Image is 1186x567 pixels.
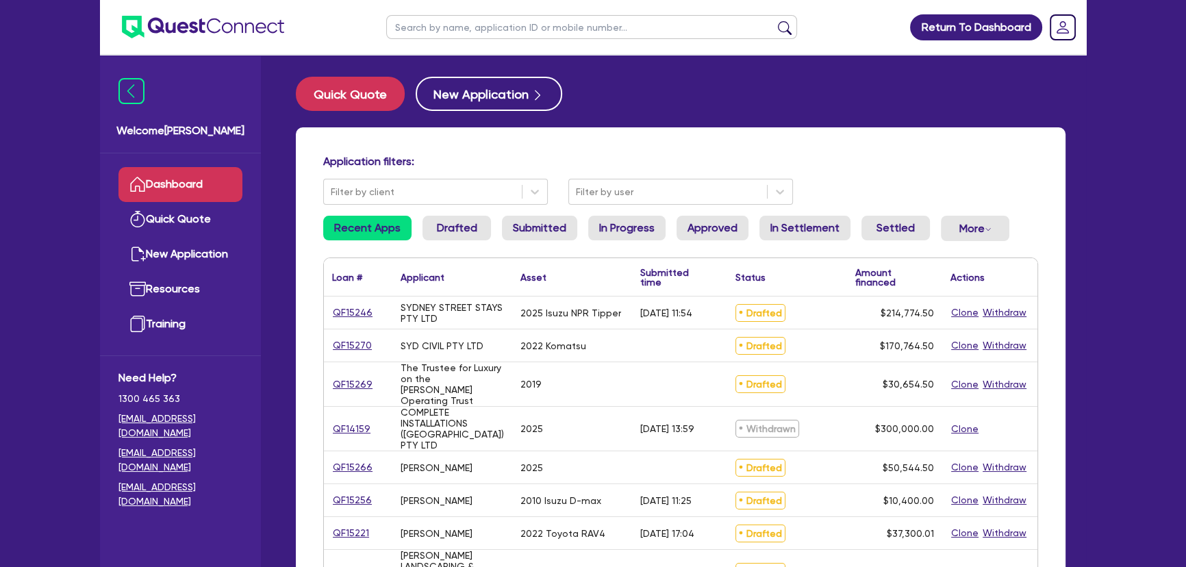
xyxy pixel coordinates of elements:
[386,15,797,39] input: Search by name, application ID or mobile number...
[520,495,601,506] div: 2010 Isuzu D-max
[735,420,799,438] span: Withdrawn
[520,379,542,390] div: 2019
[861,216,930,240] a: Settled
[881,307,934,318] span: $214,774.50
[588,216,666,240] a: In Progress
[332,305,373,320] a: QF15246
[735,525,785,542] span: Drafted
[502,216,577,240] a: Submitted
[640,423,694,434] div: [DATE] 13:59
[401,273,444,282] div: Applicant
[735,459,785,477] span: Drafted
[401,407,504,451] div: COMPLETE INSTALLATIONS ([GEOGRAPHIC_DATA]) PTY LTD
[950,338,979,353] button: Clone
[759,216,850,240] a: In Settlement
[401,462,472,473] div: [PERSON_NAME]
[296,77,416,111] a: Quick Quote
[118,307,242,342] a: Training
[332,273,362,282] div: Loan #
[520,307,621,318] div: 2025 Isuzu NPR Tipper
[118,392,242,406] span: 1300 465 363
[118,78,144,104] img: icon-menu-close
[332,377,373,392] a: QF15269
[640,307,692,318] div: [DATE] 11:54
[883,462,934,473] span: $50,544.50
[118,480,242,509] a: [EMAIL_ADDRESS][DOMAIN_NAME]
[941,216,1009,241] button: Dropdown toggle
[950,421,979,437] button: Clone
[323,155,1038,168] h4: Application filters:
[323,216,412,240] a: Recent Apps
[332,459,373,475] a: QF15266
[855,268,934,287] div: Amount financed
[950,273,985,282] div: Actions
[887,528,934,539] span: $37,300.01
[735,337,785,355] span: Drafted
[416,77,562,111] button: New Application
[735,273,766,282] div: Status
[883,495,934,506] span: $10,400.00
[982,525,1027,541] button: Withdraw
[129,211,146,227] img: quick-quote
[422,216,491,240] a: Drafted
[950,377,979,392] button: Clone
[296,77,405,111] button: Quick Quote
[118,202,242,237] a: Quick Quote
[1045,10,1081,45] a: Dropdown toggle
[677,216,748,240] a: Approved
[520,273,546,282] div: Asset
[520,340,586,351] div: 2022 Komatsu
[950,492,979,508] button: Clone
[118,446,242,475] a: [EMAIL_ADDRESS][DOMAIN_NAME]
[122,16,284,38] img: quest-connect-logo-blue
[401,528,472,539] div: [PERSON_NAME]
[735,375,785,393] span: Drafted
[332,492,373,508] a: QF15256
[520,423,543,434] div: 2025
[332,421,371,437] a: QF14159
[950,305,979,320] button: Clone
[982,492,1027,508] button: Withdraw
[401,362,504,406] div: The Trustee for Luxury on the [PERSON_NAME] Operating Trust
[982,459,1027,475] button: Withdraw
[401,302,504,324] div: SYDNEY STREET STAYS PTY LTD
[401,340,483,351] div: SYD CIVIL PTY LTD
[982,338,1027,353] button: Withdraw
[332,525,370,541] a: QF15221
[118,370,242,386] span: Need Help?
[735,304,785,322] span: Drafted
[950,525,979,541] button: Clone
[118,237,242,272] a: New Application
[332,338,373,353] a: QF15270
[982,305,1027,320] button: Withdraw
[520,528,605,539] div: 2022 Toyota RAV4
[118,167,242,202] a: Dashboard
[401,495,472,506] div: [PERSON_NAME]
[118,272,242,307] a: Resources
[982,377,1027,392] button: Withdraw
[910,14,1042,40] a: Return To Dashboard
[129,316,146,332] img: training
[640,528,694,539] div: [DATE] 17:04
[116,123,244,139] span: Welcome [PERSON_NAME]
[735,492,785,509] span: Drafted
[950,459,979,475] button: Clone
[129,246,146,262] img: new-application
[640,268,707,287] div: Submitted time
[880,340,934,351] span: $170,764.50
[129,281,146,297] img: resources
[118,412,242,440] a: [EMAIL_ADDRESS][DOMAIN_NAME]
[520,462,543,473] div: 2025
[883,379,934,390] span: $30,654.50
[640,495,692,506] div: [DATE] 11:25
[875,423,934,434] span: $300,000.00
